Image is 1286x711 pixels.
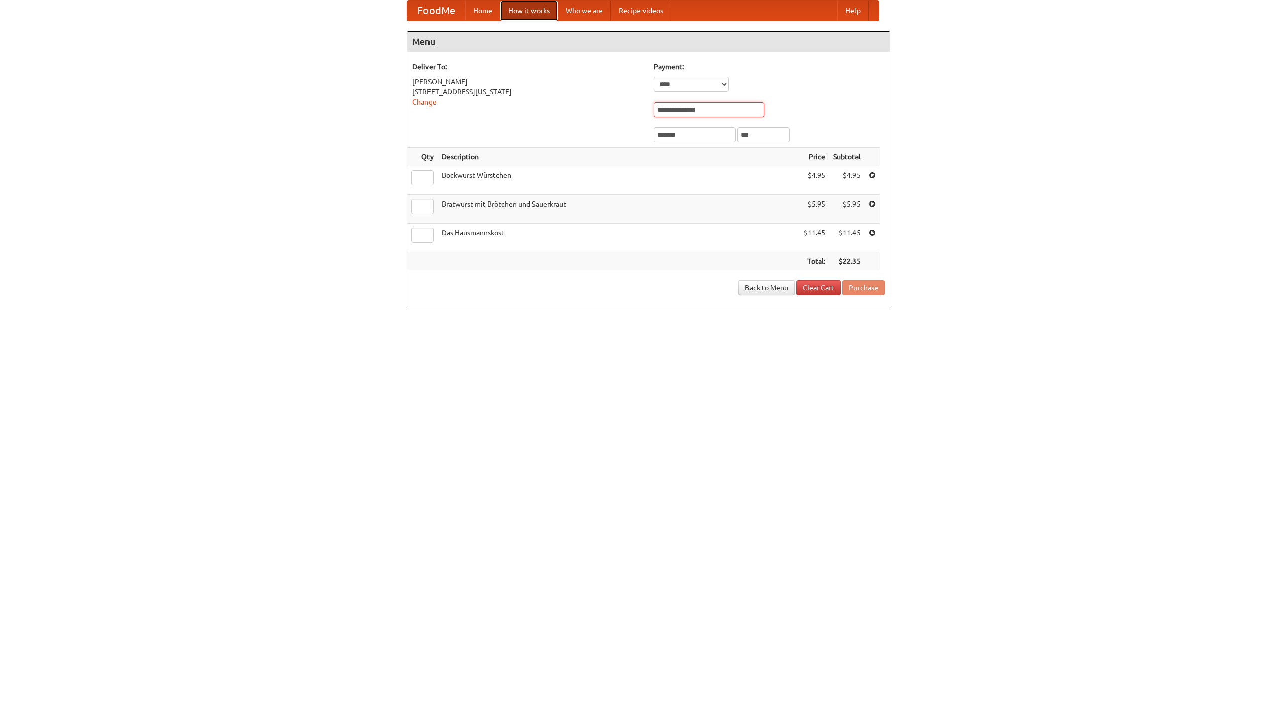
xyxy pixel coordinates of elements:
[412,87,644,97] div: [STREET_ADDRESS][US_STATE]
[438,195,800,224] td: Bratwurst mit Brötchen und Sauerkraut
[800,195,829,224] td: $5.95
[829,195,865,224] td: $5.95
[500,1,558,21] a: How it works
[407,32,890,52] h4: Menu
[465,1,500,21] a: Home
[407,1,465,21] a: FoodMe
[837,1,869,21] a: Help
[438,224,800,252] td: Das Hausmannskost
[654,62,885,72] h5: Payment:
[412,77,644,87] div: [PERSON_NAME]
[407,148,438,166] th: Qty
[829,166,865,195] td: $4.95
[438,148,800,166] th: Description
[800,252,829,271] th: Total:
[738,280,795,295] a: Back to Menu
[800,224,829,252] td: $11.45
[438,166,800,195] td: Bockwurst Würstchen
[412,98,437,106] a: Change
[611,1,671,21] a: Recipe videos
[829,252,865,271] th: $22.35
[412,62,644,72] h5: Deliver To:
[800,148,829,166] th: Price
[829,224,865,252] td: $11.45
[842,280,885,295] button: Purchase
[558,1,611,21] a: Who we are
[796,280,841,295] a: Clear Cart
[829,148,865,166] th: Subtotal
[800,166,829,195] td: $4.95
